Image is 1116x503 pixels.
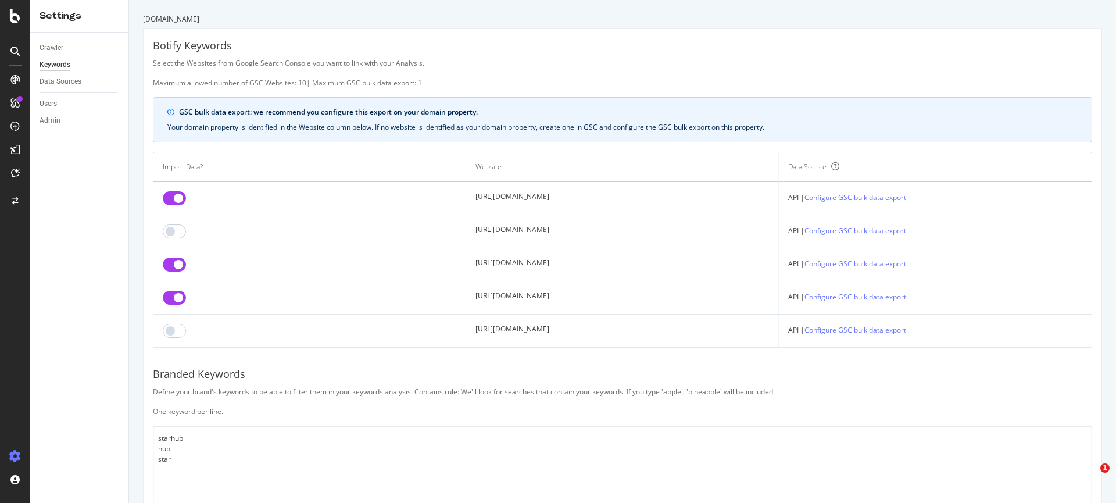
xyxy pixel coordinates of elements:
[40,76,81,88] div: Data Sources
[153,367,1092,382] div: Branded Keywords
[153,38,1092,53] div: Botify Keywords
[788,324,1082,336] div: API |
[153,97,1092,142] div: info banner
[466,182,779,215] td: [URL][DOMAIN_NAME]
[788,258,1082,270] div: API |
[788,162,827,172] div: Data Source
[40,59,70,71] div: Keywords
[466,248,779,281] td: [URL][DOMAIN_NAME]
[466,215,779,248] td: [URL][DOMAIN_NAME]
[40,98,120,110] a: Users
[466,315,779,348] td: [URL][DOMAIN_NAME]
[466,281,779,315] td: [URL][DOMAIN_NAME]
[788,291,1082,303] div: API |
[143,14,1102,24] div: [DOMAIN_NAME]
[40,9,119,23] div: Settings
[40,59,120,71] a: Keywords
[40,115,60,127] div: Admin
[153,58,1092,88] div: Select the Websites from Google Search Console you want to link with your Analysis. Maximum allow...
[40,76,120,88] a: Data Sources
[804,224,906,237] a: Configure GSC bulk data export
[804,324,906,336] a: Configure GSC bulk data export
[804,291,906,303] a: Configure GSC bulk data export
[153,387,1092,416] div: Define your brand's keywords to be able to filter them in your keywords analysis. Contains rule: ...
[179,107,1078,117] div: GSC bulk data export: we recommend you configure this export on your domain property.
[788,224,1082,237] div: API |
[40,115,120,127] a: Admin
[40,42,63,54] div: Crawler
[1076,463,1104,491] iframe: Intercom live chat
[1100,463,1110,473] span: 1
[804,258,906,270] a: Configure GSC bulk data export
[167,122,1078,133] div: Your domain property is identified in the Website column below. If no website is identified as yo...
[40,98,57,110] div: Users
[153,152,466,182] th: Import Data?
[788,191,1082,204] div: API |
[40,42,120,54] a: Crawler
[804,191,906,204] a: Configure GSC bulk data export
[466,152,779,182] th: Website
